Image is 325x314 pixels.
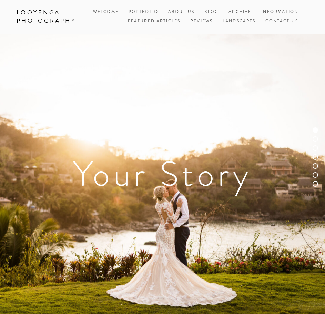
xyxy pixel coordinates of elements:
[11,7,79,27] a: Looyenga Photography
[93,8,119,17] a: Welcome
[129,9,158,15] a: Portfolio
[261,9,298,15] a: Information
[265,17,298,26] a: Contact Us
[168,8,194,17] a: About Us
[223,17,256,26] a: Landscapes
[190,17,213,26] a: Reviews
[204,8,219,17] a: Blog
[128,17,181,26] a: Featured Articles
[17,157,308,191] h1: Your Story
[228,8,251,17] a: Archive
